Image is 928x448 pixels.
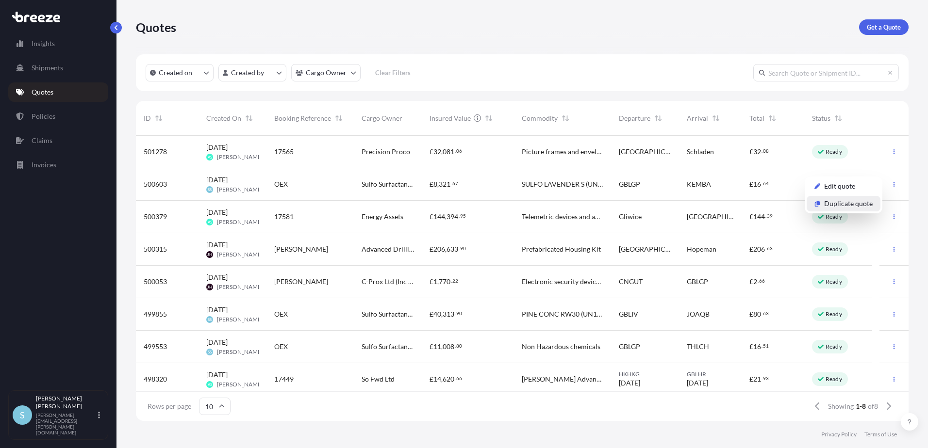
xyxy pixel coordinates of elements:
[136,19,176,35] p: Quotes
[805,176,882,213] div: Actions
[867,22,901,32] p: Get a Quote
[824,181,855,191] p: Edit quote
[824,199,873,208] p: Duplicate quote
[807,196,880,211] a: Duplicate quote
[807,178,880,194] a: Edit quote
